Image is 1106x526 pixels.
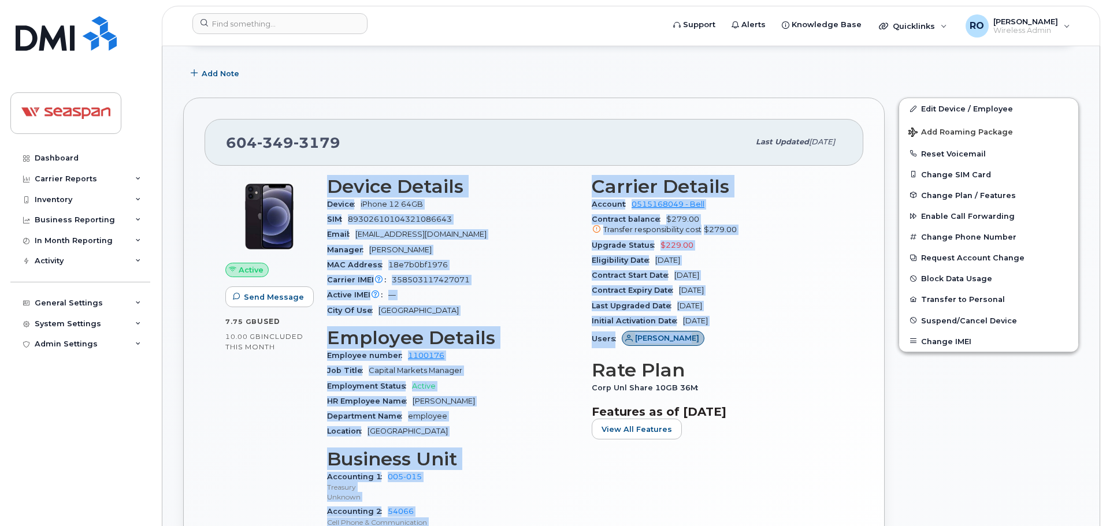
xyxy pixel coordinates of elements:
span: [GEOGRAPHIC_DATA] [378,306,459,315]
span: 358503117427071 [392,275,470,284]
span: Accounting 1 [327,472,388,481]
span: [PERSON_NAME] [413,397,475,405]
span: Contract balance [592,215,666,223]
span: 604 [226,134,340,151]
span: Contract Start Date [592,271,674,279]
span: Suspend/Cancel Device [921,316,1017,324]
span: included this month [225,332,303,351]
span: Knowledge Base [792,19,862,31]
span: 3179 [294,134,340,151]
span: [EMAIL_ADDRESS][DOMAIN_NAME] [355,230,487,238]
h3: Device Details [327,176,578,197]
span: $279.00 [592,215,843,236]
a: Alerts [723,13,774,36]
h3: Employee Details [327,327,578,348]
span: Accounting 2 [327,507,388,516]
span: Email [327,230,355,238]
span: $279.00 [704,225,737,234]
span: Change Plan / Features [921,191,1016,199]
span: Last Upgraded Date [592,301,677,310]
span: HR Employee Name [327,397,413,405]
button: Add Note [183,63,249,84]
a: [PERSON_NAME] [622,334,704,343]
div: Ryan Osborn [957,14,1078,38]
button: Change IMEI [899,331,1078,352]
span: Employment Status [327,382,412,390]
span: Send Message [244,292,304,303]
span: Active [239,264,263,275]
span: used [257,317,280,326]
span: Account [592,200,632,208]
img: iPhone_12.jpg [235,182,304,251]
span: Capital Markets Manager [369,366,462,375]
span: Alerts [741,19,766,31]
button: Change SIM Card [899,164,1078,185]
span: 10.00 GB [225,333,261,341]
span: [PERSON_NAME] [635,333,699,344]
input: Find something... [192,13,368,34]
span: Manager [327,245,369,254]
span: [DATE] [679,286,704,294]
button: Suspend/Cancel Device [899,310,1078,331]
span: Job Title [327,366,369,375]
span: Upgrade Status [592,241,660,249]
button: View All Features [592,419,682,439]
span: Support [683,19,715,31]
span: [DATE] [655,256,680,264]
button: Change Phone Number [899,226,1078,247]
span: Corp Unl Share 10GB 36M [592,383,704,392]
span: Location [327,427,368,435]
button: Add Roaming Package [899,120,1078,143]
span: [DATE] [677,301,702,310]
span: RO [970,19,984,33]
span: Contract Expiry Date [592,286,679,294]
h3: Rate Plan [592,360,843,380]
span: [PERSON_NAME] [369,245,432,254]
span: View All Features [602,424,672,435]
span: $229.00 [660,241,693,249]
a: Edit Device / Employee [899,98,1078,119]
span: 349 [257,134,294,151]
h3: Business Unit [327,449,578,469]
span: [DATE] [674,271,699,279]
span: City Of Use [327,306,378,315]
span: MAC Address [327,260,388,269]
button: Reset Voicemail [899,143,1078,164]
span: Carrier IMEI [327,275,392,284]
span: [DATE] [809,137,835,146]
span: Eligibility Date [592,256,655,264]
button: Change Plan / Features [899,185,1078,206]
span: Device [327,200,361,208]
span: employee [408,412,447,420]
h3: Carrier Details [592,176,843,197]
span: Add Roaming Package [908,128,1013,139]
span: [PERSON_NAME] [993,17,1058,26]
a: Support [665,13,723,36]
a: 1100176 [408,351,444,360]
span: 89302610104321086643 [348,215,452,223]
span: Department Name [327,412,408,420]
span: [GEOGRAPHIC_DATA] [368,427,448,435]
span: Transfer responsibility cost [603,225,702,234]
span: SIM [327,215,348,223]
span: Active [412,382,436,390]
span: Users [592,334,622,343]
p: Treasury [327,482,578,492]
span: 18e7b0bf1976 [388,260,448,269]
span: 7.75 GB [225,318,257,326]
button: Request Account Change [899,247,1078,268]
p: Unknown [327,492,578,502]
span: iPhone 12 64GB [361,200,423,208]
button: Enable Call Forwarding [899,206,1078,226]
span: Active IMEI [327,290,388,299]
span: Employee number [327,351,408,360]
span: Last updated [756,137,809,146]
div: Quicklinks [871,14,955,38]
span: Add Note [202,68,239,79]
h3: Features as of [DATE] [592,405,843,419]
a: Knowledge Base [774,13,870,36]
a: 54066 [388,507,414,516]
span: — [388,290,396,299]
span: Wireless Admin [993,26,1058,35]
span: [DATE] [683,316,708,325]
